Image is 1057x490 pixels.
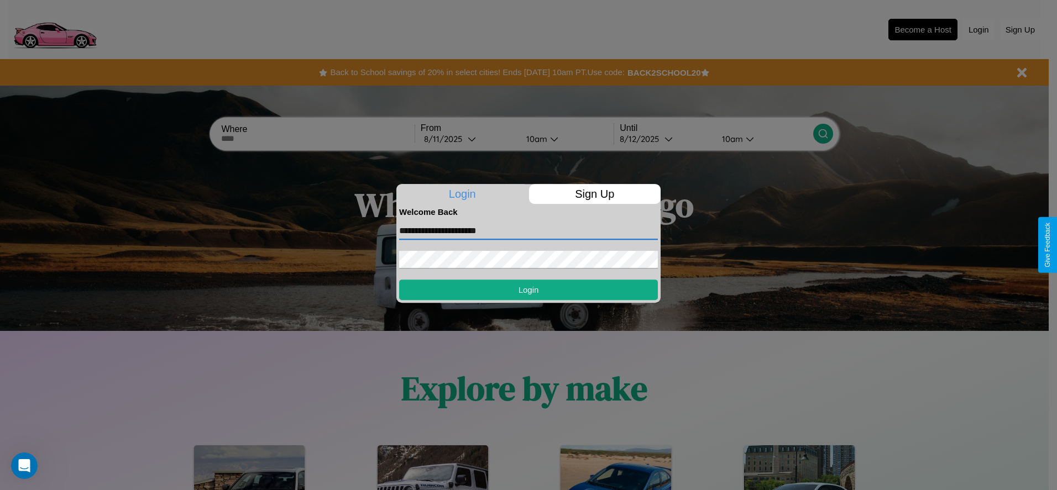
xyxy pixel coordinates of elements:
[529,184,661,204] p: Sign Up
[399,280,658,300] button: Login
[11,452,38,479] iframe: Intercom live chat
[1044,223,1051,267] div: Give Feedback
[399,207,658,217] h4: Welcome Back
[396,184,528,204] p: Login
